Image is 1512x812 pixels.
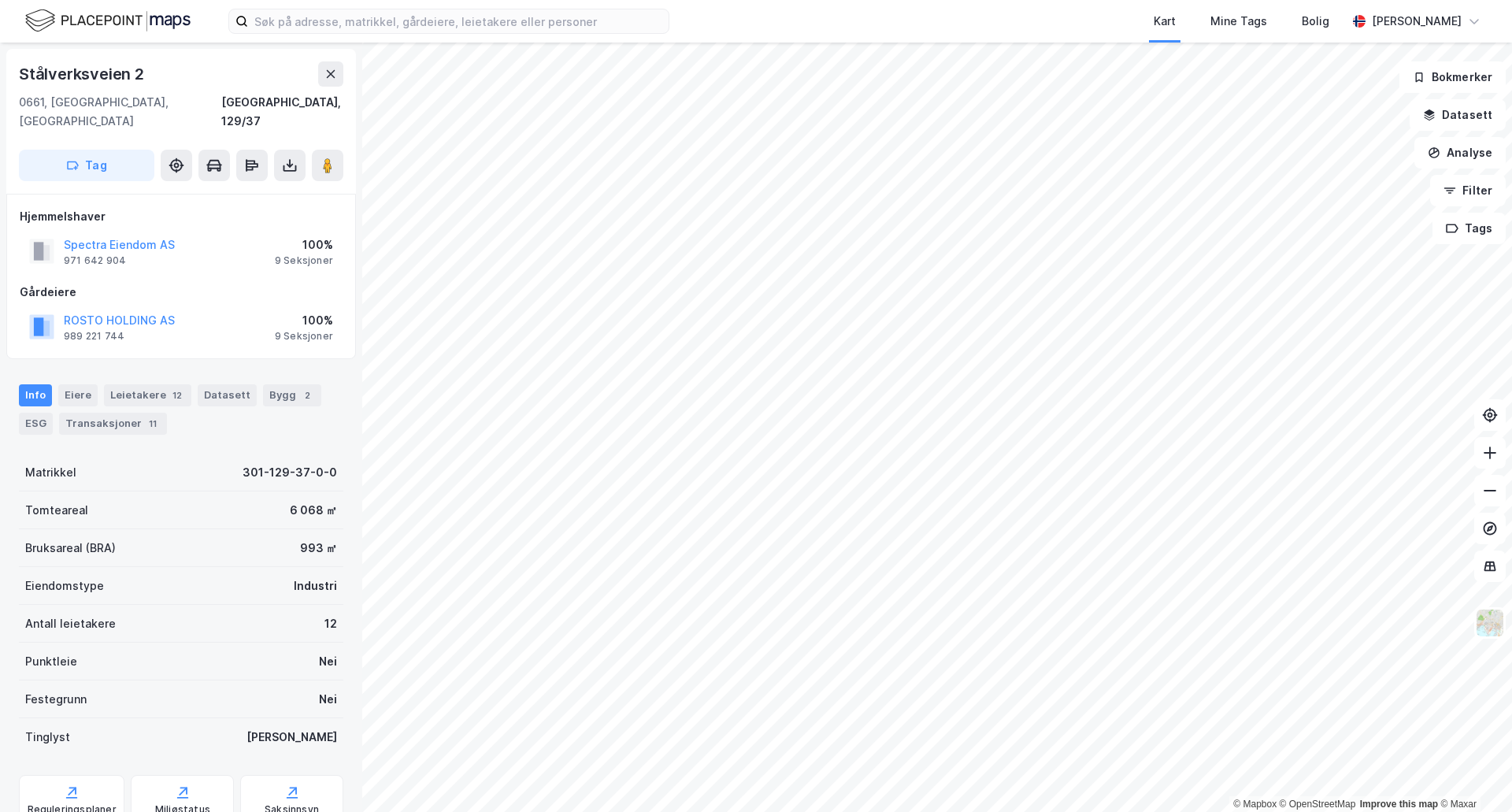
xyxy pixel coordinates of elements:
a: OpenStreetMap [1280,799,1356,810]
div: 11 [145,416,161,432]
div: Datasett [198,384,257,406]
div: Eiere [58,384,98,406]
button: Analyse [1414,137,1506,169]
div: 989 221 744 [64,330,124,343]
div: 100% [275,235,333,254]
div: Kontrollprogram for chat [1433,736,1512,812]
div: 301-129-37-0-0 [243,463,337,482]
div: Bruksareal (BRA) [25,539,116,558]
div: 100% [275,311,333,330]
div: Leietakere [104,384,191,406]
a: Improve this map [1360,799,1438,810]
div: Tomteareal [25,501,88,520]
button: Bokmerker [1399,61,1506,93]
div: Transaksjoner [59,413,167,435]
button: Datasett [1410,99,1506,131]
div: 0661, [GEOGRAPHIC_DATA], [GEOGRAPHIC_DATA] [19,93,221,131]
img: logo.f888ab2527a4732fd821a326f86c7f29.svg [25,7,191,35]
div: [PERSON_NAME] [1372,12,1462,31]
a: Mapbox [1233,799,1277,810]
div: Info [19,384,52,406]
div: Nei [319,690,337,709]
div: 993 ㎡ [300,539,337,558]
div: Gårdeiere [20,283,343,302]
div: Nei [319,652,337,671]
div: Stålverksveien 2 [19,61,147,87]
button: Tags [1432,213,1506,244]
div: Hjemmelshaver [20,207,343,226]
div: Tinglyst [25,728,70,747]
div: 971 642 904 [64,254,126,267]
img: Z [1475,608,1505,638]
div: [PERSON_NAME] [246,728,337,747]
div: [GEOGRAPHIC_DATA], 129/37 [221,93,343,131]
div: Bolig [1302,12,1329,31]
div: Eiendomstype [25,577,104,595]
div: 9 Seksjoner [275,330,333,343]
input: Søk på adresse, matrikkel, gårdeiere, leietakere eller personer [248,9,669,33]
div: 12 [169,387,185,403]
iframe: Chat Widget [1433,736,1512,812]
div: ESG [19,413,53,435]
div: 9 Seksjoner [275,254,333,267]
div: Antall leietakere [25,614,116,633]
div: 12 [324,614,337,633]
div: Festegrunn [25,690,87,709]
div: 6 068 ㎡ [290,501,337,520]
div: Kart [1154,12,1176,31]
div: Punktleie [25,652,77,671]
div: Matrikkel [25,463,76,482]
div: Bygg [263,384,321,406]
div: 2 [299,387,315,403]
button: Tag [19,150,154,181]
button: Filter [1430,175,1506,206]
div: Mine Tags [1210,12,1267,31]
div: Industri [294,577,337,595]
